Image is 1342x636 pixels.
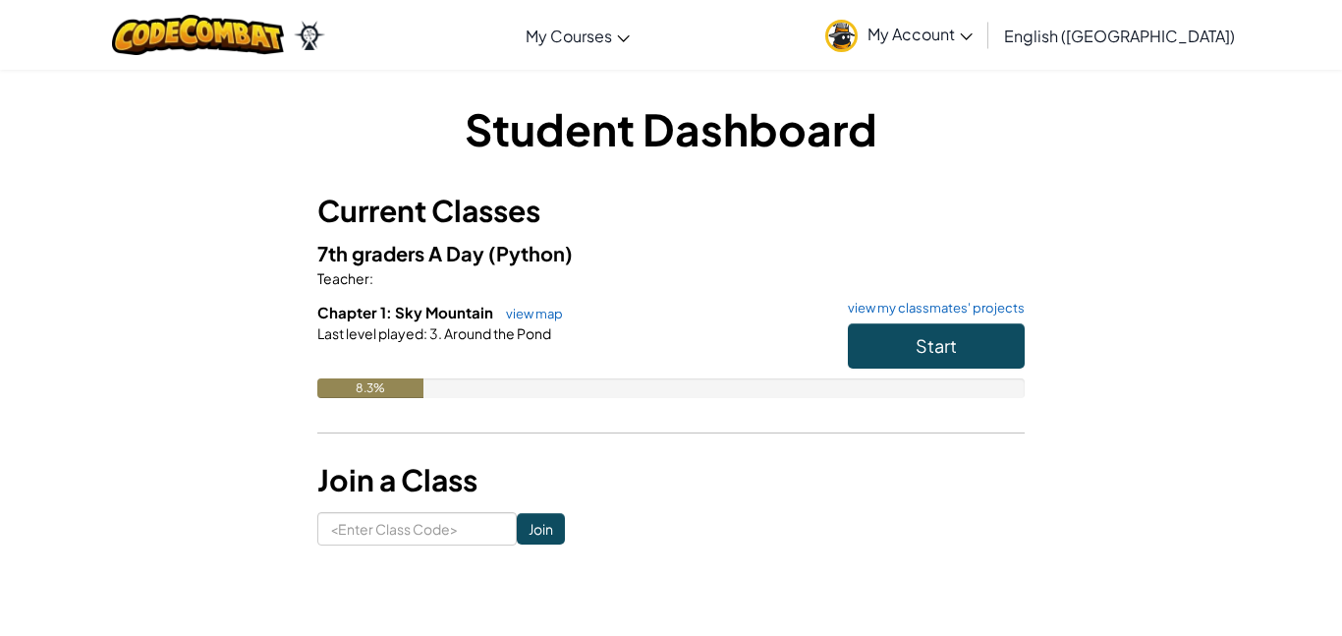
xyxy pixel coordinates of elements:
[916,334,957,357] span: Start
[848,323,1025,369] button: Start
[423,324,427,342] span: :
[317,378,423,398] div: 8.3%
[317,458,1025,502] h3: Join a Class
[994,9,1245,62] a: English ([GEOGRAPHIC_DATA])
[1004,26,1235,46] span: English ([GEOGRAPHIC_DATA])
[825,20,858,52] img: avatar
[294,21,325,50] img: Ozaria
[815,4,982,66] a: My Account
[427,324,442,342] span: 3.
[526,26,612,46] span: My Courses
[442,324,551,342] span: Around the Pond
[516,9,640,62] a: My Courses
[517,513,565,545] input: Join
[488,241,573,265] span: (Python)
[838,302,1025,315] a: view my classmates' projects
[317,98,1025,159] h1: Student Dashboard
[317,189,1025,233] h3: Current Classes
[867,24,973,44] span: My Account
[317,269,369,287] span: Teacher
[317,241,488,265] span: 7th graders A Day
[496,306,563,321] a: view map
[317,512,517,546] input: <Enter Class Code>
[317,324,423,342] span: Last level played
[317,303,496,321] span: Chapter 1: Sky Mountain
[369,269,373,287] span: :
[112,15,284,55] img: CodeCombat logo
